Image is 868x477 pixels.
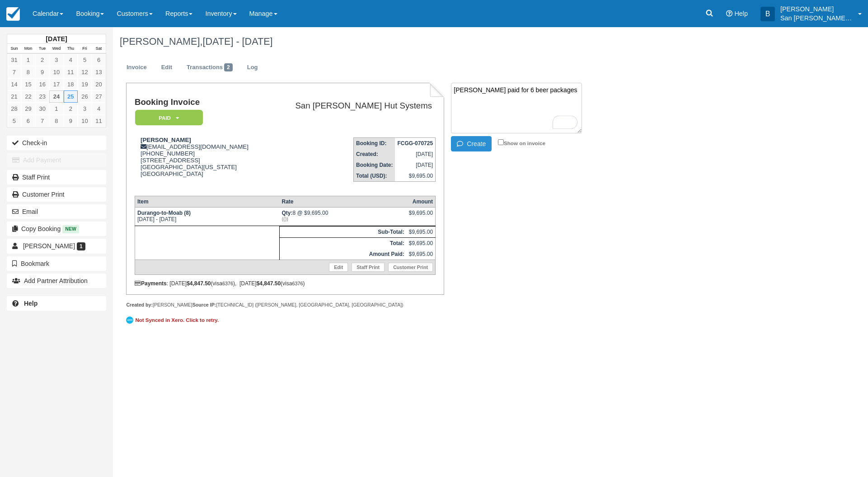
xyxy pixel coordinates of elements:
[407,237,436,249] td: $9,695.00
[120,59,154,76] a: Invoice
[7,170,106,184] a: Staff Print
[7,78,21,90] a: 14
[77,242,85,250] span: 1
[257,280,281,287] strong: $4,847.50
[64,54,78,66] a: 4
[135,110,203,126] em: Paid
[92,54,106,66] a: 6
[49,90,63,103] a: 24
[120,36,757,47] h1: [PERSON_NAME],
[21,90,35,103] a: 22
[21,66,35,78] a: 8
[78,44,92,54] th: Fri
[137,210,191,216] strong: Durango-to-Moab (8)
[64,78,78,90] a: 18
[388,263,433,272] a: Customer Print
[451,136,492,151] button: Create
[135,137,267,189] div: [EMAIL_ADDRESS][DOMAIN_NAME] [PHONE_NUMBER] [STREET_ADDRESS] [GEOGRAPHIC_DATA][US_STATE] [GEOGRAP...
[78,90,92,103] a: 26
[62,225,79,233] span: New
[64,66,78,78] a: 11
[202,36,272,47] span: [DATE] - [DATE]
[352,263,385,272] a: Staff Print
[35,115,49,127] a: 7
[7,222,106,236] button: Copy Booking New
[92,44,106,54] th: Sat
[21,115,35,127] a: 6
[78,103,92,115] a: 3
[92,90,106,103] a: 27
[240,59,265,76] a: Log
[49,66,63,78] a: 10
[409,210,433,223] div: $9,695.00
[397,140,433,146] strong: FCGG-070725
[354,160,395,170] th: Booking Date:
[7,204,106,219] button: Email
[64,90,78,103] a: 25
[282,210,292,216] strong: Qty
[24,300,38,307] b: Help
[7,153,106,167] button: Add Payment
[354,138,395,149] th: Booking ID:
[7,103,21,115] a: 28
[7,136,106,150] button: Check-in
[21,78,35,90] a: 15
[7,256,106,271] button: Bookmark
[64,115,78,127] a: 9
[92,103,106,115] a: 4
[187,280,211,287] strong: $4,847.50
[155,59,179,76] a: Edit
[292,281,303,286] small: 6376
[780,14,853,23] p: San [PERSON_NAME] Hut Systems
[279,196,406,207] th: Rate
[135,196,279,207] th: Item
[141,137,191,143] strong: [PERSON_NAME]
[7,274,106,288] button: Add Partner Attribution
[7,115,21,127] a: 5
[135,98,267,107] h1: Booking Invoice
[126,302,153,307] strong: Created by:
[395,170,435,182] td: $9,695.00
[35,54,49,66] a: 2
[498,139,504,145] input: Show on invoice
[92,78,106,90] a: 20
[224,63,233,71] span: 2
[135,280,167,287] strong: Payments
[451,83,582,133] textarea: To enrich screen reader interactions, please activate Accessibility in Grammarly extension settings
[180,59,239,76] a: Transactions2
[49,115,63,127] a: 8
[407,226,436,237] td: $9,695.00
[7,187,106,202] a: Customer Print
[354,170,395,182] th: Total (USD):
[126,302,444,308] div: [PERSON_NAME] [TECHNICAL_ID] ([PERSON_NAME], [GEOGRAPHIC_DATA], [GEOGRAPHIC_DATA])
[222,281,233,286] small: 6376
[78,66,92,78] a: 12
[7,239,106,253] a: [PERSON_NAME] 1
[7,54,21,66] a: 31
[49,54,63,66] a: 3
[46,35,67,43] strong: [DATE]
[192,302,216,307] strong: Source IP:
[279,226,406,237] th: Sub-Total:
[734,10,748,17] span: Help
[498,140,545,146] label: Show on invoice
[49,78,63,90] a: 17
[21,103,35,115] a: 29
[23,242,75,250] span: [PERSON_NAME]
[35,90,49,103] a: 23
[395,160,435,170] td: [DATE]
[7,44,21,54] th: Sun
[49,103,63,115] a: 1
[21,44,35,54] th: Mon
[49,44,63,54] th: Wed
[35,78,49,90] a: 16
[780,5,853,14] p: [PERSON_NAME]
[329,263,348,272] a: Edit
[7,296,106,311] a: Help
[35,103,49,115] a: 30
[271,101,432,111] h2: San [PERSON_NAME] Hut Systems
[279,237,406,249] th: Total:
[35,44,49,54] th: Tue
[35,66,49,78] a: 9
[354,149,395,160] th: Created:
